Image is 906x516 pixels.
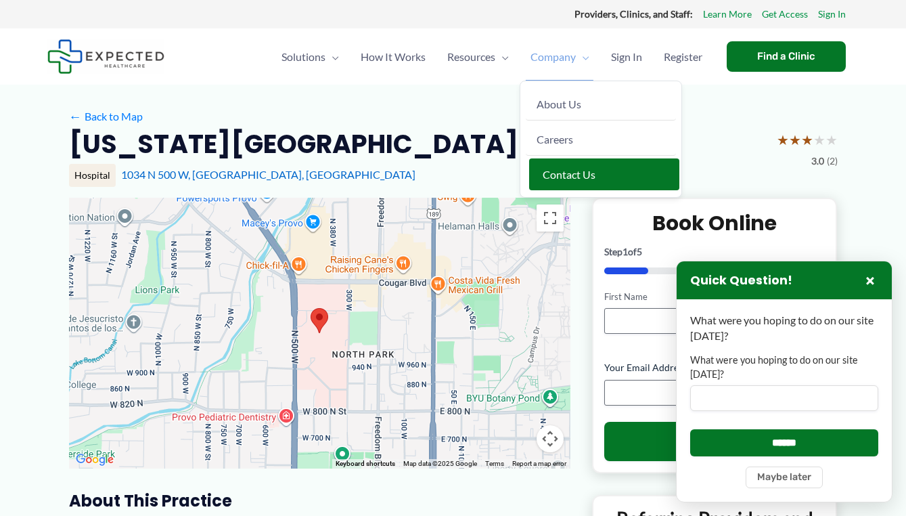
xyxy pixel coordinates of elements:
[69,127,636,160] h2: [US_STATE][GEOGRAPHIC_DATA] Imaging
[537,425,564,452] button: Map camera controls
[520,33,600,81] a: CompanyMenu Toggle
[576,33,589,81] span: Menu Toggle
[637,246,642,257] span: 5
[72,451,117,469] img: Google
[121,168,415,181] a: 1034 N 500 W, [GEOGRAPHIC_DATA], [GEOGRAPHIC_DATA]
[447,33,495,81] span: Resources
[69,490,570,511] h3: About this practice
[436,33,520,81] a: ResourcesMenu Toggle
[690,353,878,381] label: What were you hoping to do on our site [DATE]?
[537,98,581,110] span: About Us
[600,33,653,81] a: Sign In
[622,246,628,257] span: 1
[69,164,116,187] div: Hospital
[271,33,350,81] a: SolutionsMenu Toggle
[69,110,82,123] span: ←
[777,127,789,152] span: ★
[862,272,878,288] button: Close
[271,33,713,81] nav: Primary Site Navigation
[72,451,117,469] a: Open this area in Google Maps (opens a new window)
[604,291,710,303] label: First Name
[604,361,825,374] label: Your Email Address
[543,168,595,181] span: Contact Us
[47,39,164,74] img: Expected Healthcare Logo - side, dark font, small
[827,152,838,170] span: (2)
[801,127,813,152] span: ★
[512,460,566,467] a: Report a map error
[526,88,676,121] a: About Us
[690,313,878,343] p: What were you hoping to do on our site [DATE]?
[604,210,825,236] h2: Book Online
[653,33,713,81] a: Register
[727,41,846,72] a: Find a Clinic
[574,8,693,20] strong: Providers, Clinics, and Staff:
[604,247,825,257] p: Step of
[526,123,676,156] a: Careers
[690,273,792,288] h3: Quick Question!
[361,33,426,81] span: How It Works
[350,33,436,81] a: How It Works
[811,152,824,170] span: 3.0
[485,460,504,467] a: Terms (opens in new tab)
[762,5,808,23] a: Get Access
[825,127,838,152] span: ★
[336,459,395,469] button: Keyboard shortcuts
[818,5,846,23] a: Sign In
[529,158,679,190] a: Contact Us
[495,33,509,81] span: Menu Toggle
[789,127,801,152] span: ★
[537,205,564,232] button: Toggle fullscreen view
[664,33,702,81] span: Register
[746,467,823,488] button: Maybe later
[69,106,143,127] a: ←Back to Map
[813,127,825,152] span: ★
[611,33,642,81] span: Sign In
[325,33,339,81] span: Menu Toggle
[281,33,325,81] span: Solutions
[703,5,752,23] a: Learn More
[537,133,573,146] span: Careers
[403,460,477,467] span: Map data ©2025 Google
[530,33,576,81] span: Company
